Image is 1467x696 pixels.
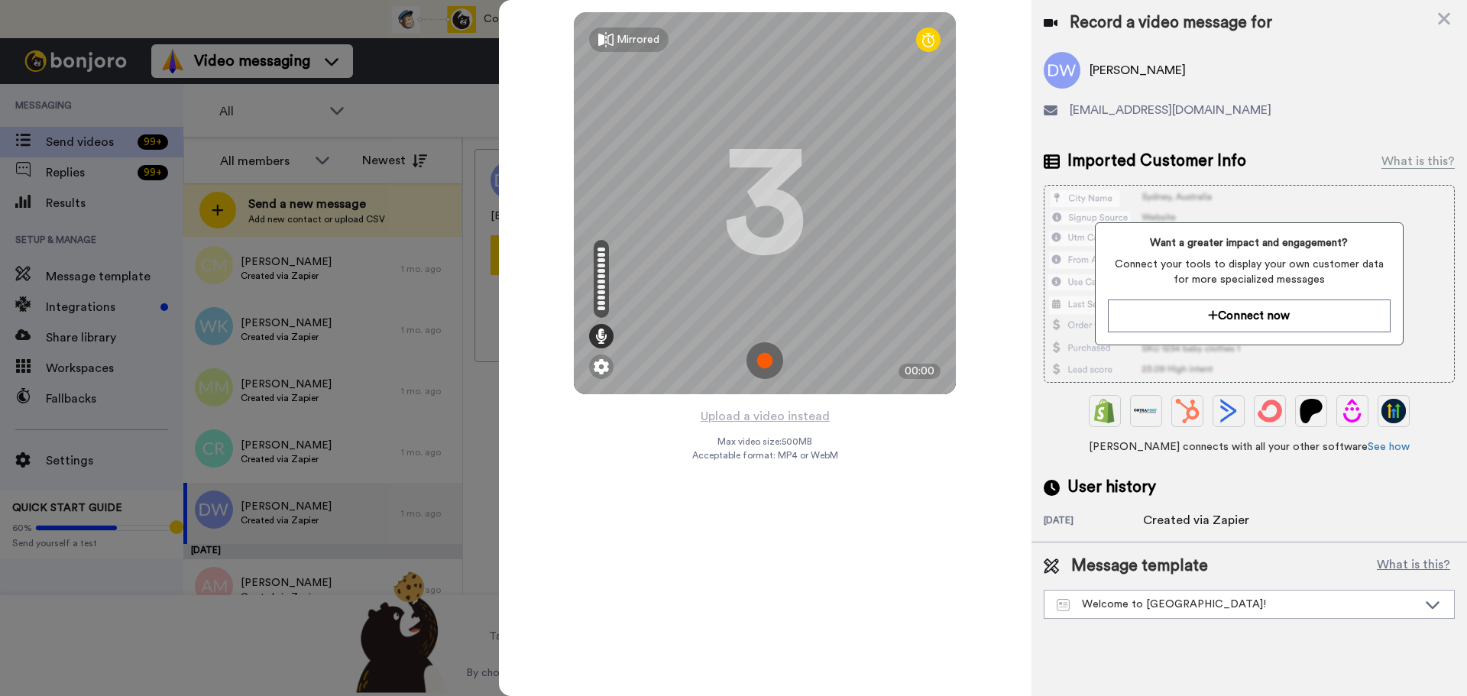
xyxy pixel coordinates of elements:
[717,435,812,448] span: Max video size: 500 MB
[1108,257,1390,287] span: Connect your tools to display your own customer data for more specialized messages
[1372,555,1455,578] button: What is this?
[1057,597,1417,612] div: Welcome to [GEOGRAPHIC_DATA]!
[899,364,941,379] div: 00:00
[1381,152,1455,170] div: What is this?
[1340,399,1365,423] img: Drip
[1381,399,1406,423] img: GoHighLevel
[1368,442,1410,452] a: See how
[1216,399,1241,423] img: ActiveCampaign
[1044,514,1143,529] div: [DATE]
[746,342,783,379] img: ic_record_start.svg
[1108,299,1390,332] button: Connect now
[696,406,834,426] button: Upload a video instead
[1175,399,1200,423] img: Hubspot
[1108,235,1390,251] span: Want a greater impact and engagement?
[1071,555,1208,578] span: Message template
[1057,599,1070,611] img: Message-temps.svg
[1134,399,1158,423] img: Ontraport
[1044,439,1455,455] span: [PERSON_NAME] connects with all your other software
[1067,476,1156,499] span: User history
[594,359,609,374] img: ic_gear.svg
[1258,399,1282,423] img: ConvertKit
[723,146,807,261] div: 3
[1093,399,1117,423] img: Shopify
[1299,399,1323,423] img: Patreon
[1143,511,1249,529] div: Created via Zapier
[692,449,838,461] span: Acceptable format: MP4 or WebM
[1067,150,1246,173] span: Imported Customer Info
